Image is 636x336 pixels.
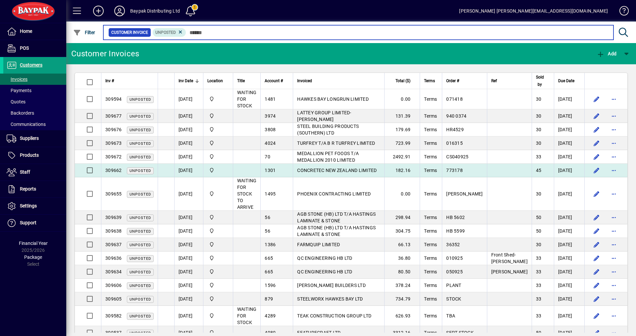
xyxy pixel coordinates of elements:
span: 309606 [105,283,122,288]
span: Unposted [130,97,151,102]
span: 30 [536,242,542,247]
button: Edit [591,280,602,291]
td: [DATE] [554,164,584,177]
a: Products [3,147,66,164]
span: 773178 [446,168,463,173]
td: [DATE] [174,211,203,224]
div: Inv # [105,77,154,84]
div: Location [207,77,229,84]
td: [DATE] [174,177,203,211]
span: Terms [424,113,437,119]
span: Filter [73,30,95,35]
span: 50 [536,228,542,234]
td: 80.50 [384,265,420,279]
span: Unposted [130,331,151,335]
span: Package [24,254,42,260]
span: Terms [424,296,437,302]
span: Baypak - Onekawa [207,312,229,319]
span: Reports [20,186,36,192]
span: Baypak - Onekawa [207,214,229,221]
span: LATTEY GROUP LIMITED-[PERSON_NAME] [297,110,351,122]
span: 33 [536,313,542,318]
span: HR4529 [446,127,464,132]
span: [PERSON_NAME] [446,191,483,196]
td: [DATE] [554,137,584,150]
span: Unposted [130,216,151,220]
span: FARMQUIP LIMITED [297,242,340,247]
span: Baypak - Onekawa [207,95,229,103]
a: Home [3,23,66,40]
span: 309655 [105,191,122,196]
button: More options [609,138,619,148]
a: Invoices [3,74,66,85]
span: TEAK CONSTRUCTION GROUP LTD [297,313,371,318]
span: Unposted [130,243,151,247]
span: Baypak - Onekawa [207,112,229,120]
span: 309634 [105,269,122,274]
a: Quotes [3,96,66,107]
mat-chip: Customer Invoice Status: Unposted [153,28,186,37]
span: Staff [20,169,30,175]
span: 879 [265,296,273,302]
span: 3808 [265,127,276,132]
span: Home [20,28,32,34]
button: Edit [591,138,602,148]
span: 665 [265,255,273,261]
td: [DATE] [174,123,203,137]
button: More options [609,212,619,223]
td: 378.24 [384,279,420,292]
span: 309605 [105,296,122,302]
td: [DATE] [174,137,203,150]
span: Quotes [7,99,26,104]
span: CS040925 [446,154,468,159]
span: Baypak - Onekawa [207,254,229,262]
button: More options [609,189,619,199]
td: 723.99 [384,137,420,150]
td: 734.79 [384,292,420,306]
td: 298.94 [384,211,420,224]
span: 309636 [105,255,122,261]
button: More options [609,124,619,135]
span: Total ($) [396,77,410,84]
div: Inv Date [179,77,199,84]
span: Products [20,152,39,158]
span: 1495 [265,191,276,196]
span: Terms [424,140,437,146]
span: 309637 [105,242,122,247]
span: MEDALLION PET FOODS T/A MEDALLION 2010 LIMITED [297,151,359,163]
span: Suppliers [20,136,39,141]
span: WAITING FOR STOCK [237,307,257,325]
span: 309662 [105,168,122,173]
span: Customers [20,62,42,68]
button: More options [609,239,619,250]
td: 131.39 [384,109,420,123]
td: [DATE] [174,292,203,306]
button: More options [609,226,619,236]
span: 30 [536,96,542,102]
div: Account # [265,77,289,84]
span: 309672 [105,154,122,159]
span: Unposted [155,30,176,35]
span: 309638 [105,228,122,234]
span: TURFREY T/A B R TURFREY LIMITED [297,140,375,146]
button: Edit [591,94,602,104]
span: Front Shed-[PERSON_NAME] [491,252,528,264]
span: STEELWORX HAWKES BAY LTD [297,296,363,302]
button: Edit [591,310,602,321]
a: Support [3,215,66,231]
span: 1596 [265,283,276,288]
span: Unposted [130,114,151,119]
span: Support [20,220,36,225]
button: Edit [591,151,602,162]
div: Ref [491,77,528,84]
span: Due Date [558,77,574,84]
span: 4289 [265,313,276,318]
span: STOCK [446,296,461,302]
span: 4024 [265,140,276,146]
span: Terms [424,269,437,274]
span: 33 [536,283,542,288]
span: Terms [424,228,437,234]
span: WAITING FOR STOCK TO ARRIVE [237,178,257,210]
button: More options [609,294,619,304]
span: Baypak - Onekawa [207,282,229,289]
